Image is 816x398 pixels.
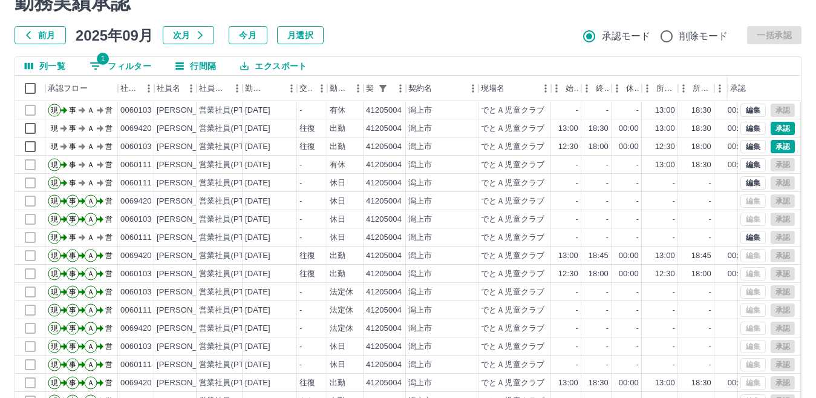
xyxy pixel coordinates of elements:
[691,250,711,262] div: 18:45
[366,305,402,316] div: 41205004
[551,76,581,101] div: 始業
[636,177,639,189] div: -
[105,251,113,260] text: 営
[105,288,113,296] text: 営
[299,232,302,244] div: -
[740,231,766,244] button: 編集
[576,323,578,334] div: -
[120,250,152,262] div: 0069420
[709,196,711,207] div: -
[51,142,58,151] text: 現
[636,323,639,334] div: -
[105,197,113,205] text: 営
[691,105,711,116] div: 18:30
[120,196,152,207] div: 0069420
[366,214,402,225] div: 41205004
[655,250,675,262] div: 13:00
[558,268,578,280] div: 12:30
[51,179,58,187] text: 現
[330,250,345,262] div: 出勤
[120,123,152,134] div: 0069420
[678,76,714,101] div: 所定終業
[366,287,402,298] div: 41205004
[330,123,345,134] div: 出勤
[243,76,297,101] div: 勤務日
[69,270,76,278] text: 事
[619,250,639,262] div: 00:00
[366,177,402,189] div: 41205004
[297,76,327,101] div: 交通費
[299,305,302,316] div: -
[408,250,432,262] div: 潟上市
[51,215,58,224] text: 現
[408,268,432,280] div: 潟上市
[740,176,766,190] button: 編集
[673,305,675,316] div: -
[230,57,316,75] button: エクスポート
[299,141,315,153] div: 往復
[182,79,200,98] button: メニュー
[408,123,432,134] div: 潟上市
[69,161,76,169] text: 事
[589,123,609,134] div: 18:30
[655,141,675,153] div: 12:30
[157,305,223,316] div: [PERSON_NAME]
[87,233,94,242] text: Ａ
[199,196,263,207] div: 営業社員(PT契約)
[558,123,578,134] div: 13:00
[636,196,639,207] div: -
[299,268,315,280] div: 往復
[48,76,88,101] div: 承認フロー
[330,268,345,280] div: 出勤
[199,105,263,116] div: 営業社員(PT契約)
[481,305,544,316] div: でとＡ児童クラブ
[299,214,302,225] div: -
[199,177,263,189] div: 営業社員(PT契約)
[408,159,432,171] div: 潟上市
[199,141,263,153] div: 営業社員(PT契約)
[51,288,58,296] text: 現
[105,106,113,114] text: 営
[626,76,639,101] div: 休憩
[69,306,76,314] text: 事
[120,268,152,280] div: 0060103
[636,214,639,225] div: -
[87,179,94,187] text: Ａ
[140,79,158,98] button: メニュー
[464,79,482,98] button: メニュー
[266,80,282,97] button: ソート
[120,141,152,153] div: 0060103
[606,177,609,189] div: -
[157,232,223,244] div: [PERSON_NAME]
[245,323,270,334] div: [DATE]
[199,268,263,280] div: 営業社員(PT契約)
[245,159,270,171] div: [DATE]
[87,288,94,296] text: Ａ
[374,80,391,97] div: 1件のフィルターを適用中
[709,287,711,298] div: -
[299,159,302,171] div: -
[120,287,152,298] div: 0060103
[299,196,302,207] div: -
[481,159,544,171] div: でとＡ児童クラブ
[366,141,402,153] div: 41205004
[636,105,639,116] div: -
[619,141,639,153] div: 00:00
[245,232,270,244] div: [DATE]
[245,250,270,262] div: [DATE]
[709,232,711,244] div: -
[728,250,748,262] div: 00:00
[771,122,795,135] button: 承認
[636,159,639,171] div: -
[120,105,152,116] div: 0060103
[157,268,223,280] div: [PERSON_NAME]
[656,76,676,101] div: 所定開始
[408,177,432,189] div: 潟上市
[157,159,223,171] div: [PERSON_NAME]
[366,159,402,171] div: 41205004
[693,76,712,101] div: 所定終業
[330,323,353,334] div: 法定休
[636,232,639,244] div: -
[408,196,432,207] div: 潟上市
[157,287,223,298] div: [PERSON_NAME]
